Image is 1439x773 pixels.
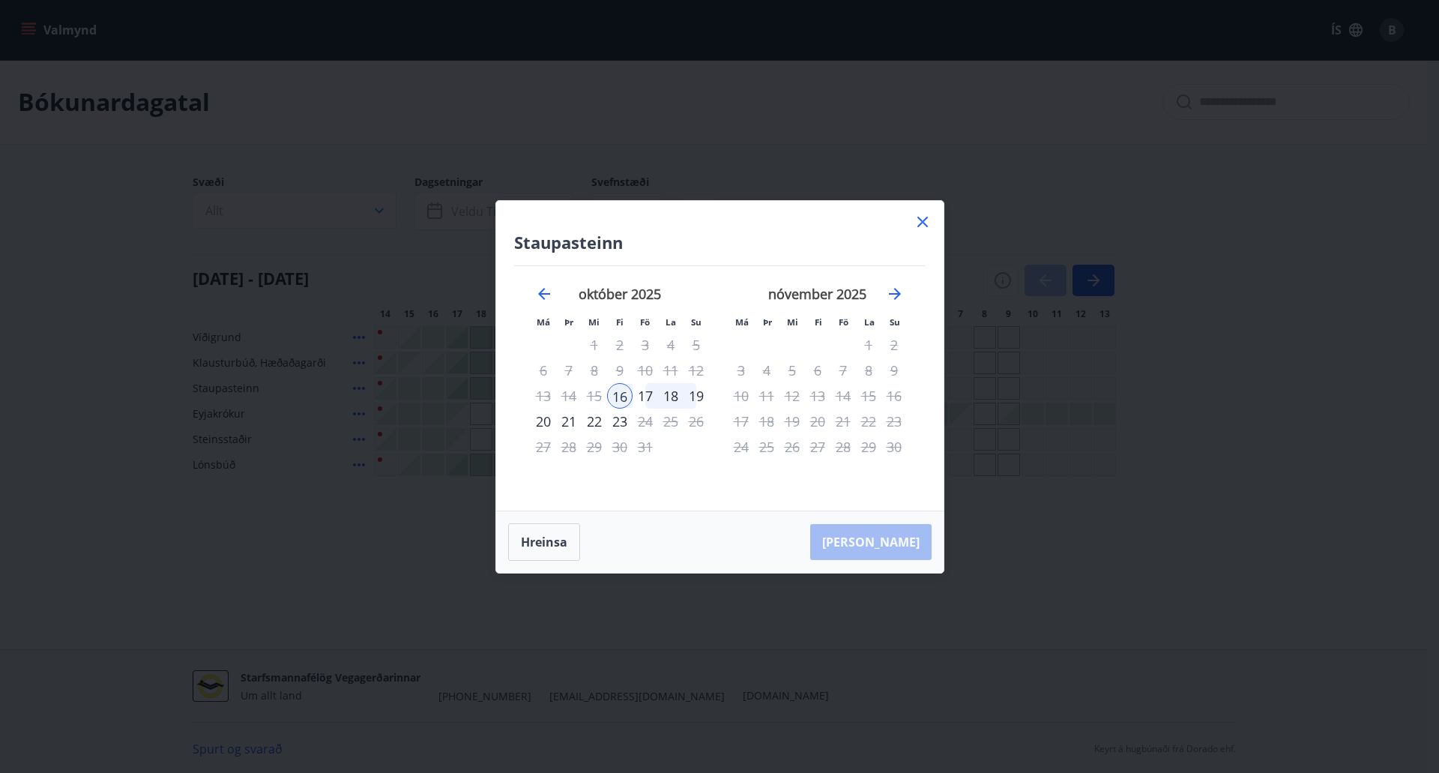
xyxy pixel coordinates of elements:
[556,409,582,434] td: Choose þriðjudagur, 21. október 2025 as your check-out date. It’s available.
[508,523,580,561] button: Hreinsa
[582,409,607,434] div: 22
[787,316,798,328] small: Mi
[886,285,904,303] div: Move forward to switch to the next month.
[856,409,881,434] td: Not available. laugardagur, 22. nóvember 2025
[881,434,907,460] td: Not available. sunnudagur, 30. nóvember 2025
[616,316,624,328] small: Fi
[579,285,661,303] strong: október 2025
[890,316,900,328] small: Su
[779,409,805,434] td: Not available. miðvikudagur, 19. nóvember 2025
[633,332,658,358] td: Not available. föstudagur, 3. október 2025
[830,358,856,383] td: Not available. föstudagur, 7. nóvember 2025
[640,316,650,328] small: Fö
[607,434,633,460] td: Not available. fimmtudagur, 30. október 2025
[728,434,754,460] td: Not available. mánudagur, 24. nóvember 2025
[556,434,582,460] td: Not available. þriðjudagur, 28. október 2025
[735,316,749,328] small: Má
[684,332,709,358] td: Not available. sunnudagur, 5. október 2025
[582,383,607,409] td: Not available. miðvikudagur, 15. október 2025
[582,358,607,383] td: Not available. miðvikudagur, 8. október 2025
[658,383,684,409] div: 18
[830,434,856,460] td: Not available. föstudagur, 28. nóvember 2025
[754,383,779,409] td: Not available. þriðjudagur, 11. nóvember 2025
[805,409,830,434] td: Not available. fimmtudagur, 20. nóvember 2025
[607,409,633,434] div: Aðeins útritun í boði
[531,409,556,434] div: 20
[881,332,907,358] td: Not available. sunnudagur, 2. nóvember 2025
[658,332,684,358] td: Not available. laugardagur, 4. október 2025
[779,358,805,383] td: Not available. miðvikudagur, 5. nóvember 2025
[658,383,684,409] td: Choose laugardagur, 18. október 2025 as your check-out date. It’s available.
[658,409,684,434] td: Not available. laugardagur, 25. október 2025
[633,434,658,460] td: Not available. föstudagur, 31. október 2025
[728,409,754,434] td: Not available. mánudagur, 17. nóvember 2025
[881,409,907,434] td: Not available. sunnudagur, 23. nóvember 2025
[666,316,676,328] small: La
[607,358,633,383] td: Not available. fimmtudagur, 9. október 2025
[768,285,866,303] strong: nóvember 2025
[881,383,907,409] td: Not available. sunnudagur, 16. nóvember 2025
[658,358,684,383] td: Not available. laugardagur, 11. október 2025
[805,434,830,460] td: Not available. fimmtudagur, 27. nóvember 2025
[556,358,582,383] td: Not available. þriðjudagur, 7. október 2025
[754,434,779,460] td: Not available. þriðjudagur, 25. nóvember 2025
[633,383,658,409] div: 17
[633,383,658,409] td: Choose föstudagur, 17. október 2025 as your check-out date. It’s available.
[684,358,709,383] td: Not available. sunnudagur, 12. október 2025
[535,285,553,303] div: Move backward to switch to the previous month.
[754,409,779,434] td: Not available. þriðjudagur, 18. nóvember 2025
[779,434,805,460] td: Not available. miðvikudagur, 26. nóvember 2025
[582,332,607,358] td: Not available. miðvikudagur, 1. október 2025
[754,358,779,383] td: Not available. þriðjudagur, 4. nóvember 2025
[805,383,830,409] td: Not available. fimmtudagur, 13. nóvember 2025
[531,409,556,434] td: Choose mánudagur, 20. október 2025 as your check-out date. It’s available.
[556,409,582,434] div: 21
[684,383,709,409] div: 19
[537,316,550,328] small: Má
[531,383,556,409] td: Not available. mánudagur, 13. október 2025
[728,383,754,409] td: Not available. mánudagur, 10. nóvember 2025
[856,434,881,460] td: Not available. laugardagur, 29. nóvember 2025
[607,383,633,409] div: 16
[728,358,754,383] td: Not available. mánudagur, 3. nóvember 2025
[514,266,926,493] div: Calendar
[633,358,658,383] td: Not available. föstudagur, 10. október 2025
[588,316,600,328] small: Mi
[564,316,573,328] small: Þr
[582,409,607,434] td: Choose miðvikudagur, 22. október 2025 as your check-out date. It’s available.
[684,383,709,409] td: Choose sunnudagur, 19. október 2025 as your check-out date. It’s available.
[607,383,633,409] td: Selected as start date. fimmtudagur, 16. október 2025
[856,358,881,383] td: Not available. laugardagur, 8. nóvember 2025
[864,316,875,328] small: La
[684,409,709,434] td: Not available. sunnudagur, 26. október 2025
[514,231,926,253] h4: Staupasteinn
[691,316,702,328] small: Su
[763,316,772,328] small: Þr
[531,434,556,460] td: Not available. mánudagur, 27. október 2025
[531,358,556,383] td: Not available. mánudagur, 6. október 2025
[830,409,856,434] td: Not available. föstudagur, 21. nóvember 2025
[881,358,907,383] td: Not available. sunnudagur, 9. nóvember 2025
[607,409,633,434] td: Choose fimmtudagur, 23. október 2025 as your check-out date. It’s available.
[839,316,848,328] small: Fö
[607,332,633,358] td: Not available. fimmtudagur, 2. október 2025
[856,383,881,409] td: Not available. laugardagur, 15. nóvember 2025
[856,332,881,358] td: Not available. laugardagur, 1. nóvember 2025
[805,358,830,383] td: Not available. fimmtudagur, 6. nóvember 2025
[830,383,856,409] td: Not available. föstudagur, 14. nóvember 2025
[633,409,658,434] td: Not available. föstudagur, 24. október 2025
[633,434,658,460] div: Aðeins útritun í boði
[582,434,607,460] td: Not available. miðvikudagur, 29. október 2025
[815,316,822,328] small: Fi
[556,383,582,409] td: Not available. þriðjudagur, 14. október 2025
[779,383,805,409] td: Not available. miðvikudagur, 12. nóvember 2025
